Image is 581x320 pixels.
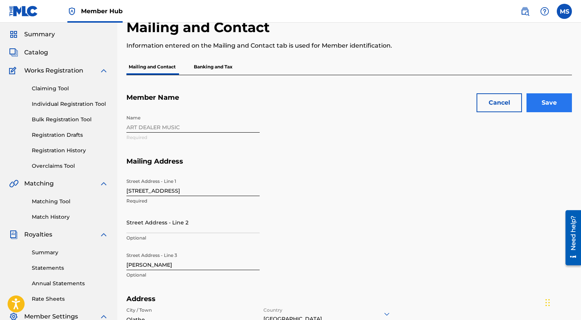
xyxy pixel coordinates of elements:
h5: Member Name [126,93,572,111]
img: expand [99,66,108,75]
iframe: Chat Widget [543,284,581,320]
span: Works Registration [24,66,83,75]
img: Works Registration [9,66,19,75]
a: Statements [32,264,108,272]
img: help [540,7,549,16]
img: expand [99,179,108,188]
a: CatalogCatalog [9,48,48,57]
p: Information entered on the Mailing and Contact tab is used for Member identification. [126,41,469,50]
img: Summary [9,30,18,39]
p: Banking and Tax [192,59,235,75]
span: Catalog [24,48,48,57]
a: Claiming Tool [32,85,108,93]
h5: Mailing Address [126,157,572,175]
a: Summary [32,249,108,257]
input: Save [526,93,572,112]
a: SummarySummary [9,30,55,39]
button: Cancel [477,93,522,112]
span: Summary [24,30,55,39]
a: Public Search [517,4,533,19]
span: Member Hub [81,7,123,15]
div: User Menu [557,4,572,19]
a: Individual Registration Tool [32,100,108,108]
img: MLC Logo [9,6,38,17]
img: Matching [9,179,19,188]
a: Registration Drafts [32,131,108,139]
iframe: Resource Center [560,207,581,268]
label: Country [263,302,282,314]
img: search [520,7,530,16]
a: Bulk Registration Tool [32,116,108,124]
img: Top Rightsholder [67,7,76,16]
img: Royalties [9,230,18,239]
a: Rate Sheets [32,295,108,303]
a: Match History [32,213,108,221]
span: Matching [24,179,54,188]
h2: Mailing and Contact [126,19,274,36]
p: Optional [126,272,260,278]
div: Help [537,4,552,19]
p: Mailing and Contact [126,59,178,75]
img: expand [99,230,108,239]
p: Optional [126,235,260,241]
a: Overclaims Tool [32,162,108,170]
a: Matching Tool [32,198,108,206]
img: Catalog [9,48,18,57]
h5: Address [126,295,402,303]
a: Registration History [32,147,108,155]
div: Drag [545,291,550,314]
p: Required [126,198,260,204]
a: Annual Statements [32,280,108,288]
span: Royalties [24,230,52,239]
